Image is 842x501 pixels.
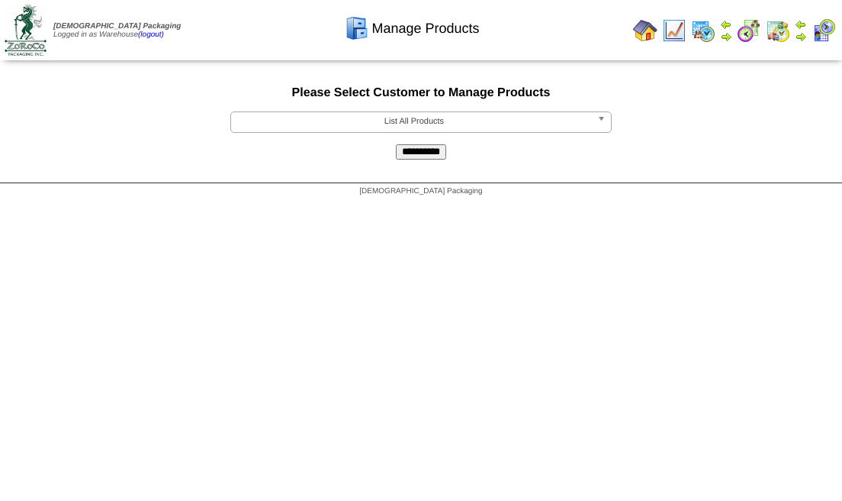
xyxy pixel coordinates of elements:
[371,21,479,37] span: Manage Products
[138,31,164,39] a: (logout)
[345,16,369,40] img: cabinet.gif
[292,86,551,99] span: Please Select Customer to Manage Products
[737,18,761,43] img: calendarblend.gif
[795,18,807,31] img: arrowleft.gif
[720,31,732,43] img: arrowright.gif
[53,22,181,31] span: [DEMOGRAPHIC_DATA] Packaging
[5,5,47,56] img: zoroco-logo-small.webp
[237,112,591,131] span: List All Products
[359,187,482,196] span: [DEMOGRAPHIC_DATA] Packaging
[811,18,836,43] img: calendarcustomer.gif
[53,22,181,39] span: Logged in as Warehouse
[766,18,790,43] img: calendarinout.gif
[691,18,715,43] img: calendarprod.gif
[720,18,732,31] img: arrowleft.gif
[795,31,807,43] img: arrowright.gif
[662,18,686,43] img: line_graph.gif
